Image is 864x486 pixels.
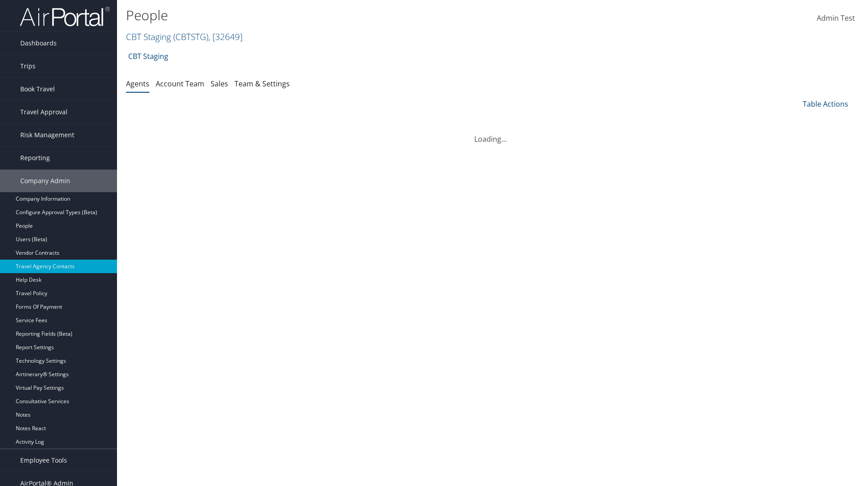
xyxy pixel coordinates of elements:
[208,31,243,43] span: , [ 32649 ]
[156,79,204,89] a: Account Team
[817,13,855,23] span: Admin Test
[126,6,612,25] h1: People
[211,79,228,89] a: Sales
[20,101,67,123] span: Travel Approval
[128,47,168,65] a: CBT Staging
[803,99,848,109] a: Table Actions
[20,6,110,27] img: airportal-logo.png
[20,449,67,472] span: Employee Tools
[20,124,74,146] span: Risk Management
[126,31,243,43] a: CBT Staging
[173,31,208,43] span: ( CBTSTG )
[20,32,57,54] span: Dashboards
[234,79,290,89] a: Team & Settings
[817,4,855,32] a: Admin Test
[126,123,855,144] div: Loading...
[20,55,36,77] span: Trips
[126,79,149,89] a: Agents
[20,147,50,169] span: Reporting
[20,170,70,192] span: Company Admin
[20,78,55,100] span: Book Travel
